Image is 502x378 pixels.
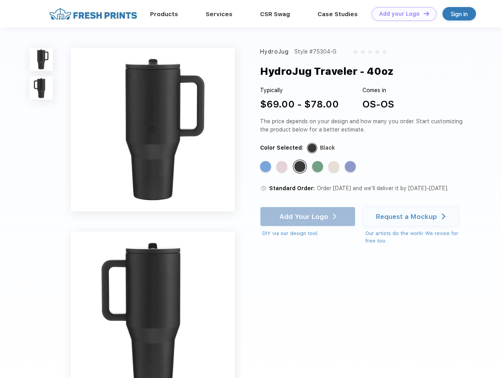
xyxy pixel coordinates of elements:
[47,7,139,21] img: fo%20logo%202.webp
[443,7,476,20] a: Sign in
[353,50,358,54] img: gray_star.svg
[260,64,394,79] div: HydroJug Traveler - 40oz
[424,11,429,16] img: DT
[363,97,394,111] div: OS-OS
[269,185,315,191] span: Standard Order:
[260,86,339,94] div: Typically
[150,11,178,18] a: Products
[363,86,394,94] div: Comes in
[382,50,387,54] img: gray_star.svg
[317,185,448,191] span: Order [DATE] and we’ll deliver it by [DATE]–[DATE].
[276,161,287,172] div: Pink Sand
[312,161,323,172] div: Sage
[365,230,466,245] div: Our artists do the work! We revise for free too.
[379,11,420,17] div: Add your Logo
[361,50,365,54] img: gray_star.svg
[451,9,468,19] div: Sign in
[375,50,379,54] img: gray_star.svg
[345,161,356,172] div: Peri
[262,230,355,237] div: DIY via our design tool.
[30,48,53,71] img: func=resize&h=100
[260,144,303,152] div: Color Selected:
[294,161,305,172] div: Black
[260,161,271,172] div: Riptide
[294,48,337,56] div: Style #75304-G
[71,48,235,211] img: func=resize&h=640
[368,50,372,54] img: gray_star.svg
[260,48,289,56] div: HydroJug
[376,213,437,220] div: Request a Mockup
[328,161,339,172] div: Cream
[260,117,466,134] div: The price depends on your design and how many you order. Start customizing the product below for ...
[260,185,267,192] img: standard order
[30,76,53,100] img: func=resize&h=100
[320,144,335,152] div: Black
[442,213,445,219] img: white arrow
[260,97,339,111] div: $69.00 - $78.00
